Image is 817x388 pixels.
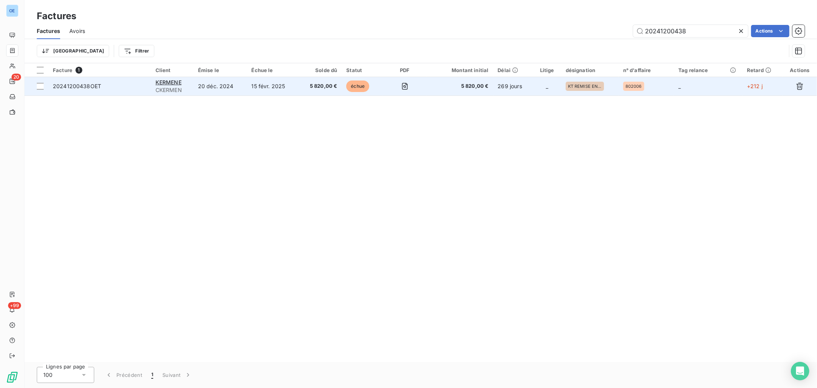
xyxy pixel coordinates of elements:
[432,67,488,73] div: Montant initial
[633,25,748,37] input: Rechercher
[546,83,548,89] span: _
[498,67,529,73] div: Délai
[151,371,153,379] span: 1
[8,302,21,309] span: +99
[678,67,738,73] div: Tag relance
[346,67,378,73] div: Statut
[787,67,812,73] div: Actions
[11,74,21,81] span: 20
[158,367,196,383] button: Suivant
[346,81,369,92] span: échue
[747,83,763,89] span: +212 j
[303,82,337,90] span: 5 820,00 €
[432,82,488,90] span: 5 820,00 €
[791,362,809,380] div: Open Intercom Messenger
[6,371,18,383] img: Logo LeanPay
[147,367,158,383] button: 1
[566,67,614,73] div: désignation
[751,25,789,37] button: Actions
[6,5,18,17] div: OE
[303,67,337,73] div: Solde dû
[625,84,642,89] span: 802006
[37,9,76,23] h3: Factures
[100,367,147,383] button: Précédent
[247,77,298,95] td: 15 févr. 2025
[156,86,189,94] span: CKERMEN
[252,67,294,73] div: Échue le
[53,83,101,89] span: 20241200438OET
[747,67,778,73] div: Retard
[37,27,60,35] span: Factures
[623,67,669,73] div: n° d'affaire
[75,67,82,74] span: 1
[538,67,557,73] div: Litige
[568,84,602,89] span: KT REMISE EN ÉTAT TABLETTE SUPERVISION
[156,67,189,73] div: Client
[678,83,681,89] span: _
[37,45,109,57] button: [GEOGRAPHIC_DATA]
[387,67,422,73] div: PDF
[156,79,182,85] span: KERMENE
[119,45,154,57] button: Filtrer
[493,77,533,95] td: 269 jours
[43,371,52,379] span: 100
[198,67,242,73] div: Émise le
[69,27,85,35] span: Avoirs
[193,77,247,95] td: 20 déc. 2024
[53,67,72,73] span: Facture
